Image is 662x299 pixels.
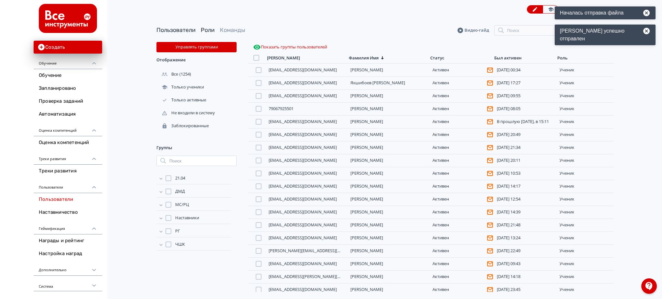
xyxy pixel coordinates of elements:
[350,170,383,176] a: [PERSON_NAME]
[555,6,656,19] div: Началась отправка файла
[175,201,189,208] span: МС/РЦ
[497,171,555,176] div: [DATE] 10:53
[497,119,555,124] div: В прошлую [DATE], в 15:11
[497,80,555,86] div: [DATE] 17:27
[269,273,369,279] a: [EMAIL_ADDRESS][PERSON_NAME][DOMAIN_NAME]
[269,261,337,266] a: [EMAIL_ADDRESS][DOMAIN_NAME]
[34,95,102,108] a: Проверка заданий
[350,157,383,163] a: [PERSON_NAME]
[497,158,555,163] div: [DATE] 20:11
[487,80,493,86] svg: Пользователь не подтвердил адрес эл. почты и поэтому не получает системные уведомления
[34,136,102,149] a: Оценка компетенций
[560,184,612,189] div: ученик
[269,93,337,98] a: [EMAIL_ADDRESS][DOMAIN_NAME]
[487,93,493,99] svg: Пользователь не подтвердил адрес эл. почты и поэтому не получает системные уведомления
[560,261,612,266] div: ученик
[560,274,612,279] div: ученик
[497,184,555,189] div: [DATE] 14:17
[350,261,383,266] a: [PERSON_NAME]
[487,106,493,112] svg: Пользователь не подтвердил адрес эл. почты и поэтому не получает системные уведомления
[350,144,383,150] a: [PERSON_NAME]
[560,248,612,253] div: ученик
[497,287,555,292] div: [DATE] 23:45
[350,183,383,189] a: [PERSON_NAME]
[560,67,612,73] div: ученик
[432,248,490,254] div: Активен
[432,261,490,267] div: Активен
[350,222,383,228] a: [PERSON_NAME]
[252,42,328,52] button: Показать группы пользователей
[487,196,493,202] svg: Пользователь не подтвердил адрес эл. почты и поэтому не получает системные уведомления
[487,183,493,189] svg: Пользователь не подтвердил адрес эл. почты и поэтому не получает системные уведомления
[487,67,493,73] svg: Пользователь не подтвердил адрес эл. почты и поэтому не получает системные уведомления
[175,175,185,181] span: 21.04
[156,140,237,156] div: Группы
[432,158,490,163] div: Активен
[497,67,555,73] div: [DATE] 00:34
[560,132,612,137] div: ученик
[34,108,102,121] a: Автоматизация
[269,183,337,189] a: [EMAIL_ADDRESS][DOMAIN_NAME]
[432,235,490,241] div: Активен
[156,97,208,103] div: Только активные
[34,219,102,234] div: Геймификация
[269,222,337,228] a: [EMAIL_ADDRESS][DOMAIN_NAME]
[487,132,493,138] svg: Пользователь не подтвердил адрес эл. почты и поэтому не получает системные уведомления
[34,276,102,291] div: Система
[34,121,102,136] div: Оценка компетенций
[350,80,405,86] a: Яхшибоев [PERSON_NAME]
[156,52,237,68] div: Отображение
[432,209,490,215] div: Активен
[349,55,379,61] div: Фамилия Имя
[560,93,612,98] div: ученик
[487,145,493,150] svg: Пользователь не подтвердил адрес эл. почты и поэтому не получает системные уведомления
[34,247,102,260] a: Настройка наград
[497,132,555,137] div: [DATE] 20:49
[39,4,97,33] img: https://files.teachbase.ru/system/account/58008/logo/medium-5ae35628acea0f91897e3bd663f220f6.png
[269,235,337,241] a: [EMAIL_ADDRESS][DOMAIN_NAME]
[156,68,237,81] div: (1254)
[560,287,612,292] div: ученик
[487,170,493,176] svg: Пользователь не подтвердил адрес эл. почты и поэтому не получает системные уведомления
[269,157,337,163] a: [EMAIL_ADDRESS][DOMAIN_NAME]
[34,178,102,193] div: Пользователи
[269,209,337,215] a: [EMAIL_ADDRESS][DOMAIN_NAME]
[175,228,180,234] span: РГ
[560,119,612,124] div: ученик
[269,248,369,253] a: [PERSON_NAME][EMAIL_ADDRESS][DOMAIN_NAME]
[34,82,102,95] a: Запланировано
[34,193,102,206] a: Пользователи
[557,55,568,61] div: Роль
[560,210,612,215] div: ученик
[487,261,493,267] svg: Пользователь не подтвердил адрес эл. почты и поэтому не получает системные уведомления
[497,197,555,202] div: [DATE] 12:54
[430,55,444,61] div: Статус
[555,25,656,45] div: [PERSON_NAME] успешно отправлен
[432,287,490,293] div: Активен
[497,248,555,253] div: [DATE] 22:49
[543,5,559,14] a: Переключиться в режим ученика
[350,67,383,73] a: [PERSON_NAME]
[432,183,490,189] div: Активен
[432,93,490,99] div: Активен
[350,196,383,202] a: [PERSON_NAME]
[156,42,237,52] button: Управлять группами
[487,158,493,163] svg: Пользователь не подтвердил адрес эл. почты и поэтому не получает системные уведомления
[432,222,490,228] div: Активен
[34,41,102,54] button: Создать
[560,222,612,228] div: ученик
[487,274,493,280] svg: Пользователь не подтвердил адрес эл. почты и поэтому не получает системные уведомления
[432,80,490,86] div: Активен
[350,273,383,279] a: [PERSON_NAME]
[34,260,102,276] div: Дополнительно
[432,145,490,150] div: Активен
[487,209,493,215] svg: Пользователь не подтвердил адрес эл. почты и поэтому не получает системные уведомления
[432,170,490,176] div: Активен
[156,71,179,77] div: Все
[220,26,245,34] a: Команды
[560,106,612,111] div: ученик
[156,110,216,116] div: Не входили в систему
[34,165,102,178] a: Треки развития
[269,119,337,124] a: [EMAIL_ADDRESS][DOMAIN_NAME]
[487,287,493,293] svg: Пользователь не подтвердил адрес эл. почты и поэтому не получает системные уведомления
